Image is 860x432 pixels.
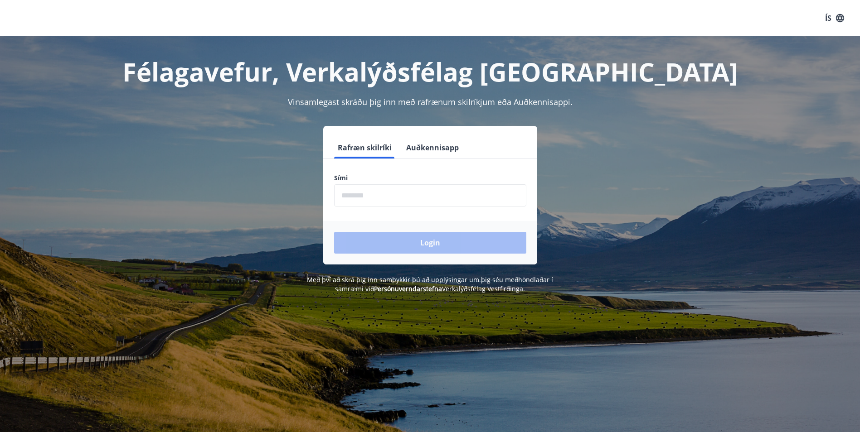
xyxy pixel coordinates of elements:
span: Með því að skrá þig inn samþykkir þú að upplýsingar um þig séu meðhöndlaðar í samræmi við Verkalý... [307,275,553,293]
span: Vinsamlegast skráðu þig inn með rafrænum skilríkjum eða Auðkennisappi. [288,96,573,107]
button: Auðkennisapp [403,137,462,158]
label: Sími [334,173,526,182]
a: Persónuverndarstefna [374,284,442,293]
button: Rafræn skilríki [334,137,395,158]
h1: Félagavefur, Verkalýðsfélag [GEOGRAPHIC_DATA] [115,54,746,89]
button: ÍS [820,10,849,26]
